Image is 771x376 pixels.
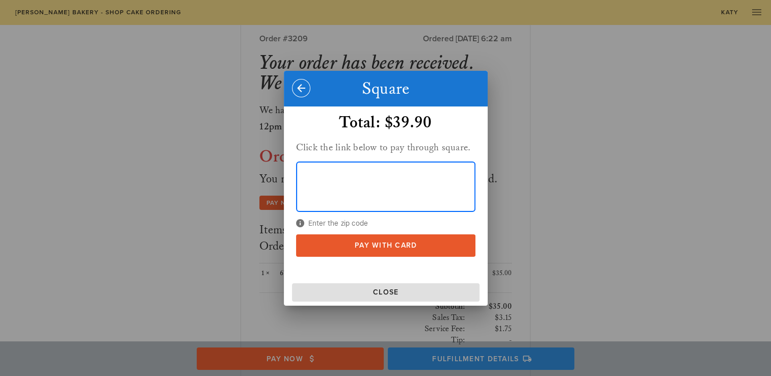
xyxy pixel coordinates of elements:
[296,113,475,133] div: Total: $39.90
[362,78,410,99] span: Square
[296,288,475,297] span: Close
[306,241,465,250] span: Pay With Card
[292,283,480,302] button: Close
[297,162,475,211] iframe: Secure Credit Card Form
[296,218,475,229] span: Enter the zip code
[296,139,475,155] h2: Click the link below to pay through square.
[296,234,475,257] button: Pay With Card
